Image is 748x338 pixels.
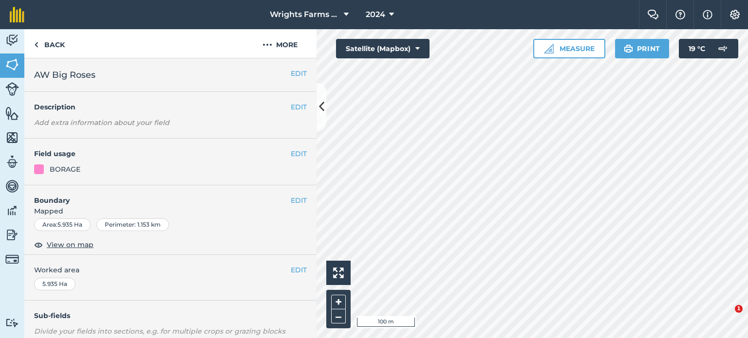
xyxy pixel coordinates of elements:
[270,9,340,20] span: Wrights Farms Contracting
[24,206,317,216] span: Mapped
[5,106,19,121] img: svg+xml;base64,PHN2ZyB4bWxucz0iaHR0cDovL3d3dy53My5vcmcvMjAwMC9zdmciIHdpZHRoPSI1NiIgaGVpZ2h0PSI2MC...
[333,267,344,278] img: Four arrows, one pointing top left, one top right, one bottom right and the last bottom left
[674,10,686,19] img: A question mark icon
[713,39,732,58] img: svg+xml;base64,PD94bWwgdmVyc2lvbj0iMS4wIiBlbmNvZGluZz0idXRmLTgiPz4KPCEtLSBHZW5lcmF0b3I6IEFkb2JlIE...
[291,265,307,275] button: EDIT
[291,195,307,206] button: EDIT
[24,310,317,321] h4: Sub-fields
[243,29,317,58] button: More
[34,278,75,290] div: 5.935 Ha
[729,10,741,19] img: A cog icon
[24,185,291,206] h4: Boundary
[331,309,346,323] button: –
[34,148,291,159] h4: Field usage
[34,68,95,82] span: AW Big Roses
[10,7,24,22] img: fieldmargin Logo
[291,68,307,79] button: EDIT
[647,10,659,19] img: Two speech bubbles overlapping with the left bubble in the forefront
[24,29,75,58] a: Back
[336,39,430,58] button: Satellite (Mapbox)
[5,57,19,72] img: svg+xml;base64,PHN2ZyB4bWxucz0iaHR0cDovL3d3dy53My5vcmcvMjAwMC9zdmciIHdpZHRoPSI1NiIgaGVpZ2h0PSI2MC...
[5,203,19,218] img: svg+xml;base64,PD94bWwgdmVyc2lvbj0iMS4wIiBlbmNvZGluZz0idXRmLTgiPz4KPCEtLSBHZW5lcmF0b3I6IEFkb2JlIE...
[689,39,705,58] span: 19 ° C
[5,252,19,266] img: svg+xml;base64,PD94bWwgdmVyc2lvbj0iMS4wIiBlbmNvZGluZz0idXRmLTgiPz4KPCEtLSBHZW5lcmF0b3I6IEFkb2JlIE...
[34,239,93,250] button: View on map
[34,239,43,250] img: svg+xml;base64,PHN2ZyB4bWxucz0iaHR0cDovL3d3dy53My5vcmcvMjAwMC9zdmciIHdpZHRoPSIxOCIgaGVpZ2h0PSIyNC...
[735,305,743,313] span: 1
[366,9,385,20] span: 2024
[703,9,712,20] img: svg+xml;base64,PHN2ZyB4bWxucz0iaHR0cDovL3d3dy53My5vcmcvMjAwMC9zdmciIHdpZHRoPSIxNyIgaGVpZ2h0PSIxNy...
[34,118,169,127] em: Add extra information about your field
[34,265,307,275] span: Worked area
[291,148,307,159] button: EDIT
[50,164,80,175] div: BORAGE
[291,102,307,112] button: EDIT
[624,43,633,54] img: svg+xml;base64,PHN2ZyB4bWxucz0iaHR0cDovL3d3dy53My5vcmcvMjAwMC9zdmciIHdpZHRoPSIxOSIgaGVpZ2h0PSIyNC...
[262,39,272,51] img: svg+xml;base64,PHN2ZyB4bWxucz0iaHR0cDovL3d3dy53My5vcmcvMjAwMC9zdmciIHdpZHRoPSIyMCIgaGVpZ2h0PSIyNC...
[5,33,19,48] img: svg+xml;base64,PD94bWwgdmVyc2lvbj0iMS4wIiBlbmNvZGluZz0idXRmLTgiPz4KPCEtLSBHZW5lcmF0b3I6IEFkb2JlIE...
[679,39,738,58] button: 19 °C
[5,130,19,145] img: svg+xml;base64,PHN2ZyB4bWxucz0iaHR0cDovL3d3dy53My5vcmcvMjAwMC9zdmciIHdpZHRoPSI1NiIgaGVpZ2h0PSI2MC...
[34,102,307,112] h4: Description
[34,327,285,336] em: Divide your fields into sections, e.g. for multiple crops or grazing blocks
[544,44,554,53] img: Ruler icon
[715,305,738,328] iframe: Intercom live chat
[47,239,93,250] span: View on map
[5,179,19,194] img: svg+xml;base64,PD94bWwgdmVyc2lvbj0iMS4wIiBlbmNvZGluZz0idXRmLTgiPz4KPCEtLSBHZW5lcmF0b3I6IEFkb2JlIE...
[5,318,19,327] img: svg+xml;base64,PD94bWwgdmVyc2lvbj0iMS4wIiBlbmNvZGluZz0idXRmLTgiPz4KPCEtLSBHZW5lcmF0b3I6IEFkb2JlIE...
[5,155,19,169] img: svg+xml;base64,PD94bWwgdmVyc2lvbj0iMS4wIiBlbmNvZGluZz0idXRmLTgiPz4KPCEtLSBHZW5lcmF0b3I6IEFkb2JlIE...
[5,82,19,96] img: svg+xml;base64,PD94bWwgdmVyc2lvbj0iMS4wIiBlbmNvZGluZz0idXRmLTgiPz4KPCEtLSBHZW5lcmF0b3I6IEFkb2JlIE...
[5,228,19,242] img: svg+xml;base64,PD94bWwgdmVyc2lvbj0iMS4wIiBlbmNvZGluZz0idXRmLTgiPz4KPCEtLSBHZW5lcmF0b3I6IEFkb2JlIE...
[96,218,169,231] div: Perimeter : 1.153 km
[533,39,605,58] button: Measure
[615,39,670,58] button: Print
[331,295,346,309] button: +
[34,39,38,51] img: svg+xml;base64,PHN2ZyB4bWxucz0iaHR0cDovL3d3dy53My5vcmcvMjAwMC9zdmciIHdpZHRoPSI5IiBoZWlnaHQ9IjI0Ii...
[34,218,91,231] div: Area : 5.935 Ha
